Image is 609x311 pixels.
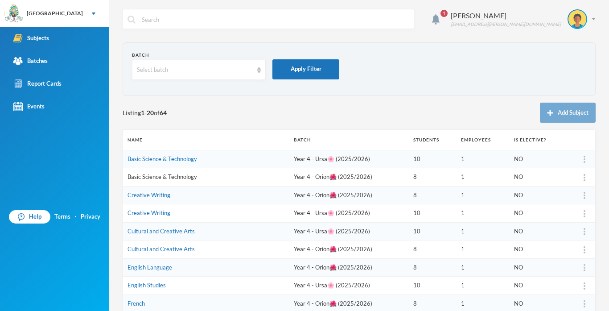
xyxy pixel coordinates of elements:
td: NO [510,204,566,223]
td: NO [510,222,566,241]
td: 8 [409,258,457,277]
td: 8 [409,186,457,204]
td: Year 4 - Ursa🌸 (2025/2026) [289,204,409,223]
th: Is Elective? [510,130,566,150]
td: 1 [457,204,510,223]
div: Events [13,102,45,111]
td: NO [510,277,566,295]
td: 8 [409,168,457,187]
b: 64 [160,109,167,116]
td: 1 [457,222,510,241]
td: 8 [409,241,457,259]
img: more_vert [584,264,585,271]
td: Year 4 - Ursa🌸 (2025/2026) [289,277,409,295]
a: Creative Writing [128,191,170,199]
td: Year 4 - Orion🌺 (2025/2026) [289,186,409,204]
div: Report Cards [13,79,62,88]
th: Batch [289,130,409,150]
div: Batch [132,52,266,58]
a: Cultural and Creative Arts [128,228,195,235]
td: Year 4 - Ursa🌸 (2025/2026) [289,150,409,168]
a: English Studies [128,282,166,289]
img: logo [5,5,23,23]
img: more_vert [584,174,585,181]
img: more_vert [584,228,585,235]
a: Terms [54,212,70,221]
div: · [75,212,77,221]
input: Search [141,9,409,29]
img: more_vert [584,282,585,290]
a: French [128,300,145,307]
td: 1 [457,258,510,277]
span: 1 [440,10,448,17]
img: more_vert [584,246,585,253]
div: Subjects [13,33,49,43]
th: Name [123,130,289,150]
td: 1 [457,241,510,259]
td: 10 [409,204,457,223]
th: Employees [457,130,510,150]
div: Select batch [137,66,253,75]
a: Cultural and Creative Arts [128,245,195,253]
span: Listing - of [123,108,167,117]
td: 1 [457,277,510,295]
td: 10 [409,150,457,168]
td: NO [510,241,566,259]
a: Basic Science & Technology [128,173,197,180]
button: Apply Filter [272,59,339,79]
a: Privacy [81,212,100,221]
b: 20 [147,109,154,116]
td: NO [510,168,566,187]
th: Students [409,130,457,150]
td: NO [510,258,566,277]
td: NO [510,186,566,204]
a: English Language [128,264,172,271]
div: [PERSON_NAME] [451,10,561,21]
img: STUDENT [568,10,586,28]
a: Basic Science & Technology [128,155,197,162]
td: Year 4 - Orion🌺 (2025/2026) [289,168,409,187]
td: 1 [457,150,510,168]
div: [GEOGRAPHIC_DATA] [27,9,83,17]
div: Batches [13,56,48,66]
td: 10 [409,277,457,295]
img: more_vert [584,192,585,199]
td: 10 [409,222,457,241]
div: [EMAIL_ADDRESS][PERSON_NAME][DOMAIN_NAME] [451,21,561,28]
a: Creative Writing [128,209,170,216]
img: more_vert [584,156,585,163]
td: Year 4 - Orion🌺 (2025/2026) [289,258,409,277]
td: 1 [457,186,510,204]
img: search [128,16,136,24]
td: Year 4 - Orion🌺 (2025/2026) [289,241,409,259]
img: more_vert [584,300,585,307]
td: 1 [457,168,510,187]
a: Help [9,210,50,224]
td: Year 4 - Ursa🌸 (2025/2026) [289,222,409,241]
img: more_vert [584,210,585,217]
button: Add Subject [540,103,596,123]
td: NO [510,150,566,168]
b: 1 [141,109,144,116]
